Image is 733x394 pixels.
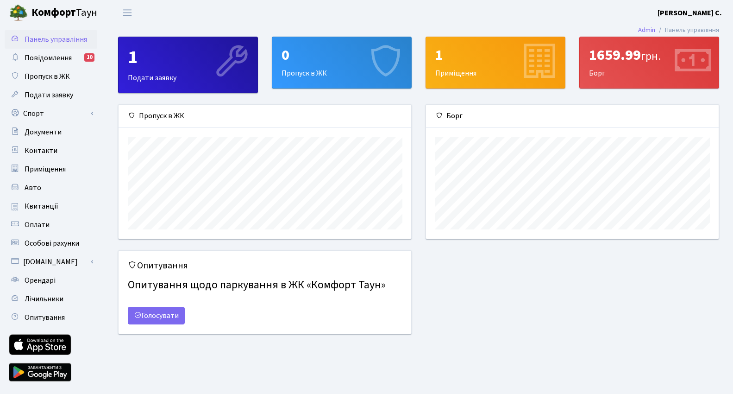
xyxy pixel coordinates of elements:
[5,234,97,253] a: Особові рахунки
[119,105,411,127] div: Пропуск в ЖК
[25,34,87,44] span: Панель управління
[128,275,402,296] h4: Опитування щодо паркування в ЖК «Комфорт Таун»
[84,53,94,62] div: 10
[25,71,70,82] span: Пропуск в ЖК
[580,37,719,88] div: Борг
[5,30,97,49] a: Панель управління
[5,141,97,160] a: Контакти
[25,164,66,174] span: Приміщення
[25,275,56,286] span: Орендарі
[118,37,258,93] a: 1Подати заявку
[25,312,65,323] span: Опитування
[658,8,722,18] b: [PERSON_NAME] С.
[25,90,73,100] span: Подати заявку
[272,37,411,88] div: Пропуск в ЖК
[25,220,50,230] span: Оплати
[25,294,63,304] span: Лічильники
[5,290,97,308] a: Лічильники
[638,25,655,35] a: Admin
[5,216,97,234] a: Оплати
[128,307,185,324] a: Голосувати
[5,160,97,178] a: Приміщення
[282,46,402,64] div: 0
[426,105,719,127] div: Борг
[624,20,733,40] nav: breadcrumb
[25,238,79,248] span: Особові рахунки
[589,46,709,64] div: 1659.99
[426,37,565,89] a: 1Приміщення
[25,127,62,137] span: Документи
[116,5,139,20] button: Переключити навігацію
[5,49,97,67] a: Повідомлення10
[25,146,57,156] span: Контакти
[5,123,97,141] a: Документи
[5,271,97,290] a: Орендарі
[655,25,719,35] li: Панель управління
[5,197,97,216] a: Квитанції
[5,253,97,271] a: [DOMAIN_NAME]
[25,183,41,193] span: Авто
[5,308,97,327] a: Опитування
[5,86,97,104] a: Подати заявку
[25,201,58,211] span: Квитанції
[25,53,72,63] span: Повідомлення
[641,48,661,64] span: грн.
[435,46,556,64] div: 1
[31,5,76,20] b: Комфорт
[128,260,402,271] h5: Опитування
[426,37,565,88] div: Приміщення
[5,67,97,86] a: Пропуск в ЖК
[272,37,412,89] a: 0Пропуск в ЖК
[128,46,248,69] div: 1
[9,4,28,22] img: logo.png
[658,7,722,19] a: [PERSON_NAME] С.
[5,178,97,197] a: Авто
[119,37,257,93] div: Подати заявку
[5,104,97,123] a: Спорт
[31,5,97,21] span: Таун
